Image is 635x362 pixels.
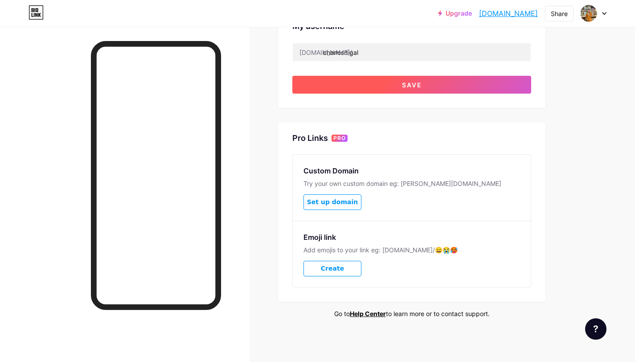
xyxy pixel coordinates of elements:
div: Share [551,9,568,18]
a: [DOMAIN_NAME] [479,8,538,19]
span: PRO [333,135,346,142]
button: Set up domain [303,194,361,210]
div: Go to to learn more or to contact support. [278,309,545,318]
span: Save [402,81,422,89]
div: [DOMAIN_NAME]/ [299,48,352,57]
div: Emoji link [303,232,520,243]
div: Custom Domain [303,165,520,176]
a: Help Center [350,310,386,317]
div: Add emojis to your link eg: [DOMAIN_NAME]/😄😭🥵 [303,246,520,254]
a: Upgrade [438,10,472,17]
button: Save [292,76,531,94]
button: Create [303,261,361,276]
span: Set up domain [307,198,358,206]
input: username [293,43,531,61]
img: charlesdigal [580,5,597,22]
div: Try your own custom domain eg: [PERSON_NAME][DOMAIN_NAME] [303,180,520,187]
span: Create [321,265,344,272]
div: Pro Links [292,133,328,144]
